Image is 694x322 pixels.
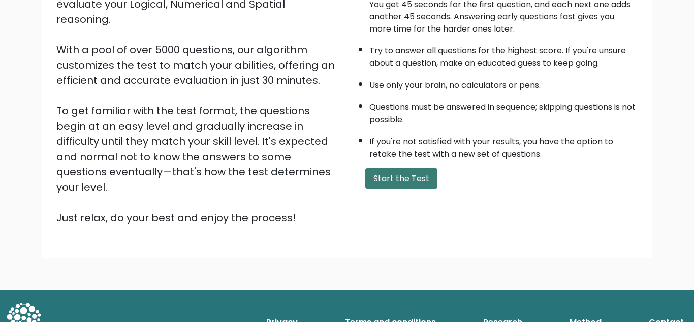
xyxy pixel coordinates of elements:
[365,168,437,189] button: Start the Test
[369,74,638,92] li: Use only your brain, no calculators or pens.
[369,131,638,160] li: If you're not satisfied with your results, you have the option to retake the test with a new set ...
[369,40,638,69] li: Try to answer all questions for the highest score. If you're unsure about a question, make an edu...
[369,96,638,126] li: Questions must be answered in sequence; skipping questions is not possible.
